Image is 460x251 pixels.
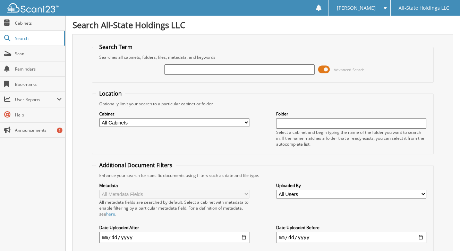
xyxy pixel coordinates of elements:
span: Reminders [15,66,62,72]
a: here [106,211,115,217]
label: Metadata [99,183,249,188]
div: Optionally limit your search to a particular cabinet or folder [96,101,430,107]
div: Enhance your search for specific documents using filters such as date and file type. [96,172,430,178]
div: Select a cabinet and begin typing the name of the folder you want to search in. If the name match... [276,129,426,147]
span: Announcements [15,127,62,133]
input: start [99,232,249,243]
input: end [276,232,426,243]
span: Scan [15,51,62,57]
div: 1 [57,128,62,133]
img: scan123-logo-white.svg [7,3,59,13]
span: Search [15,35,61,41]
h1: Search All-State Holdings LLC [73,19,453,31]
span: Advanced Search [334,67,365,72]
span: Bookmarks [15,81,62,87]
div: All metadata fields are searched by default. Select a cabinet with metadata to enable filtering b... [99,199,249,217]
span: Cabinets [15,20,62,26]
label: Cabinet [99,111,249,117]
legend: Search Term [96,43,136,51]
div: Searches all cabinets, folders, files, metadata, and keywords [96,54,430,60]
legend: Additional Document Filters [96,161,176,169]
label: Date Uploaded After [99,225,249,230]
span: Help [15,112,62,118]
label: Date Uploaded Before [276,225,426,230]
span: All-State Holdings LLC [399,6,449,10]
label: Folder [276,111,426,117]
label: Uploaded By [276,183,426,188]
legend: Location [96,90,125,97]
span: User Reports [15,97,57,103]
span: [PERSON_NAME] [337,6,376,10]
